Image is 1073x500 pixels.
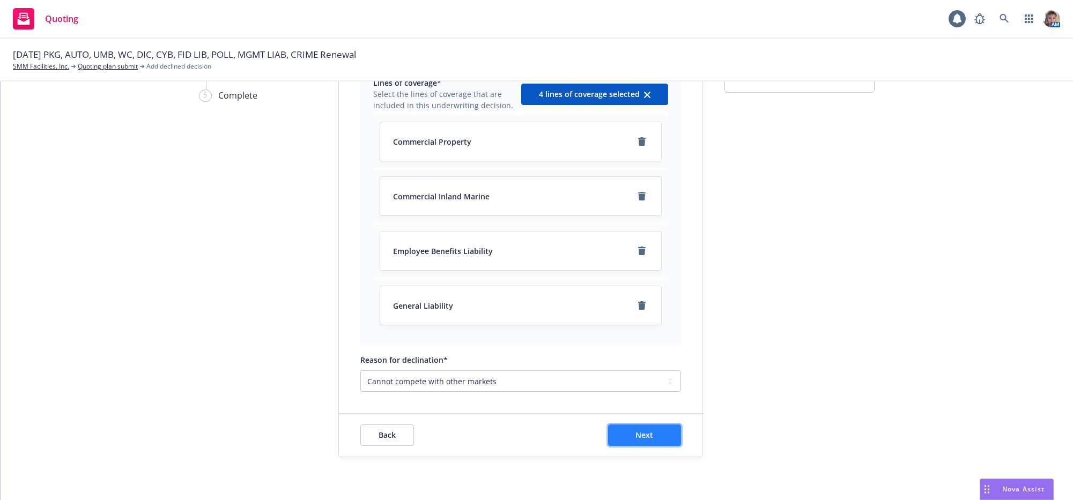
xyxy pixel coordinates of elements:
span: Lines of coverage* [373,77,515,88]
a: remove [635,244,648,257]
span: Commercial Property [393,136,471,147]
span: Add declined decision [146,62,211,71]
a: Switch app [1018,8,1040,29]
a: remove [635,135,648,148]
button: Next [608,424,681,446]
a: Report a Bug [969,8,990,29]
div: Drag to move [980,479,994,499]
a: Quoting plan submit [78,62,138,71]
div: 5 [199,89,212,102]
span: Employee Benefits Liability [393,245,493,257]
a: Search [994,8,1015,29]
a: SMM Facilities, Inc. [13,62,69,71]
a: Quoting [9,4,83,34]
span: Select the lines of coverage that are included in this underwriting decision. [373,88,515,111]
button: Back [360,424,414,446]
svg: clear selection [644,92,650,98]
span: 4 lines of coverage selected [539,89,640,99]
div: Complete [218,89,257,102]
a: remove [635,190,648,203]
span: Reason for declination* [360,355,448,365]
img: photo [1043,10,1060,27]
span: Commercial Inland Marine [393,191,490,202]
button: 4 lines of coverage selectedclear selection [521,84,668,105]
span: General Liability [393,300,453,311]
span: Nova Assist [1002,484,1045,494]
button: Nova Assist [980,479,1054,500]
span: Back [379,430,396,440]
span: [DATE] PKG, AUTO, UMB, WC, DIC, CYB, FID LIB, POLL, MGMT LIAB, CRIME Renewal [13,48,356,62]
span: Next [636,430,654,440]
span: Quoting [45,14,78,23]
a: remove [635,299,648,312]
